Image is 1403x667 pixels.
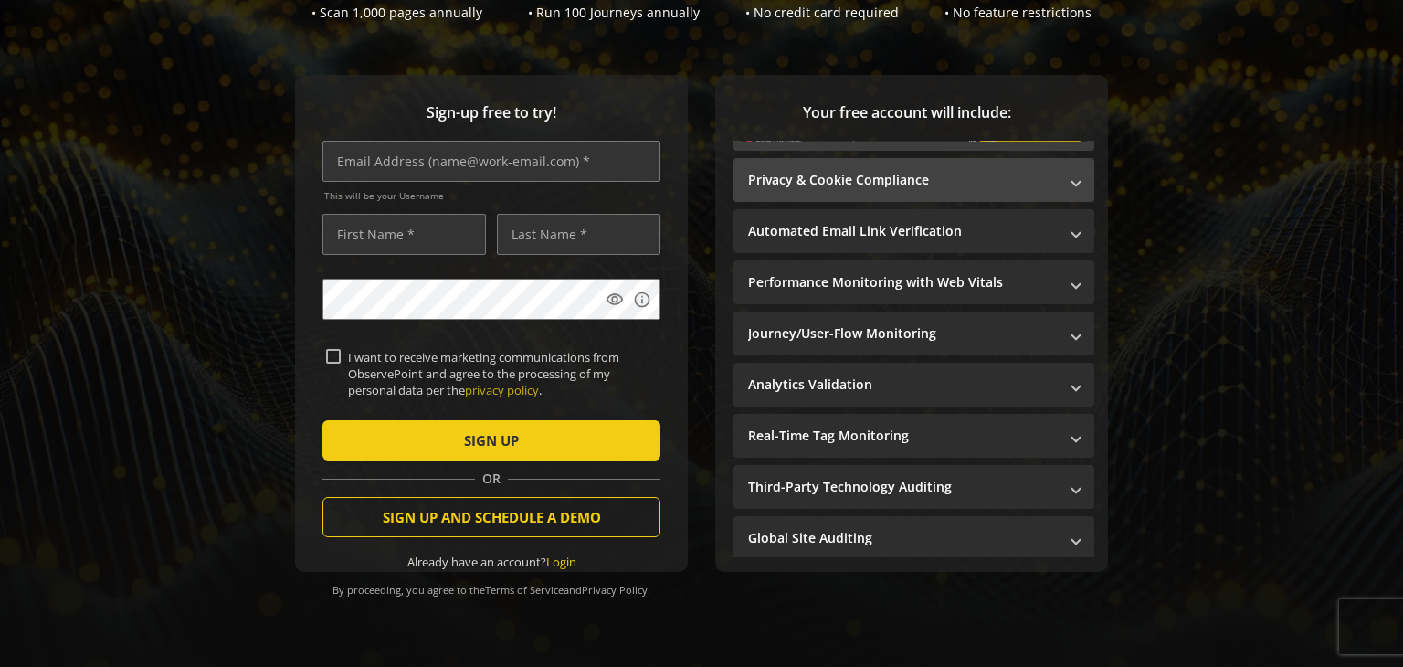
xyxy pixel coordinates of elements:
[748,324,1058,343] mat-panel-title: Journey/User-Flow Monitoring
[74,115,89,130] img: tab_domain_overview_orange.svg
[733,312,1094,355] mat-expansion-panel-header: Journey/User-Flow Monitoring
[733,516,1094,560] mat-expansion-panel-header: Global Site Auditing
[383,501,601,534] span: SIGN UP AND SCHEDULE A DEMO
[47,48,206,62] div: Domaine: [DOMAIN_NAME]
[748,222,1058,240] mat-panel-title: Automated Email Link Verification
[733,158,1094,202] mat-expansion-panel-header: Privacy & Cookie Compliance
[944,4,1092,22] div: • No feature restrictions
[324,189,660,202] span: This will be your Username
[322,214,486,255] input: First Name *
[311,4,482,22] div: • Scan 1,000 pages annually
[606,291,624,309] mat-icon: visibility
[633,291,651,309] mat-icon: info
[322,554,660,571] div: Already have an account?
[322,141,660,182] input: Email Address (name@work-email.com) *
[322,571,660,597] div: By proceeding, you agree to the and .
[465,382,539,398] a: privacy policy
[322,497,660,537] button: SIGN UP AND SCHEDULE A DEMO
[322,102,660,123] span: Sign-up free to try!
[745,4,899,22] div: • No credit card required
[748,478,1058,496] mat-panel-title: Third-Party Technology Auditing
[322,420,660,461] button: SIGN UP
[733,260,1094,304] mat-expansion-panel-header: Performance Monitoring with Web Vitals
[227,117,280,129] div: Mots-clés
[29,29,44,44] img: logo_orange.svg
[733,102,1081,123] span: Your free account will include:
[733,209,1094,253] mat-expansion-panel-header: Automated Email Link Verification
[51,29,90,44] div: v 4.0.25
[485,583,564,597] a: Terms of Service
[733,414,1094,458] mat-expansion-panel-header: Real-Time Tag Monitoring
[497,214,660,255] input: Last Name *
[207,115,222,130] img: tab_keywords_by_traffic_grey.svg
[748,529,1058,547] mat-panel-title: Global Site Auditing
[29,48,44,62] img: website_grey.svg
[748,273,1058,291] mat-panel-title: Performance Monitoring with Web Vitals
[748,427,1058,445] mat-panel-title: Real-Time Tag Monitoring
[94,117,141,129] div: Domaine
[528,4,700,22] div: • Run 100 Journeys annually
[733,465,1094,509] mat-expansion-panel-header: Third-Party Technology Auditing
[546,554,576,570] a: Login
[341,349,657,399] label: I want to receive marketing communications from ObservePoint and agree to the processing of my pe...
[475,470,508,488] span: OR
[733,363,1094,407] mat-expansion-panel-header: Analytics Validation
[464,424,519,457] span: SIGN UP
[748,171,1058,189] mat-panel-title: Privacy & Cookie Compliance
[748,376,1058,394] mat-panel-title: Analytics Validation
[582,583,648,597] a: Privacy Policy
